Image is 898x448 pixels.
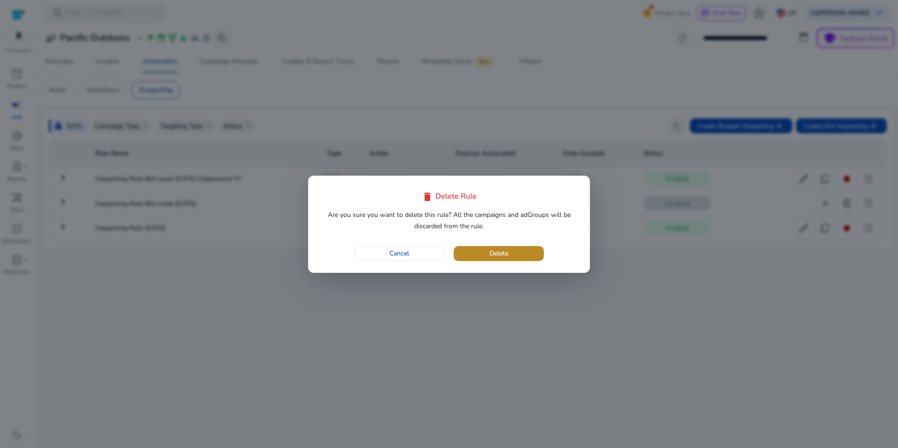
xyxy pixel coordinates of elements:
span: Delete [489,248,508,258]
div: Delete Rule [320,191,578,202]
button: Cancel [354,246,444,261]
span: delete [422,191,433,202]
span: Cancel [389,248,409,258]
p: Are you sure you want to delete this rule? All the campaigns and adGroups will be discarded from ... [320,209,578,232]
button: Delete [454,246,544,261]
